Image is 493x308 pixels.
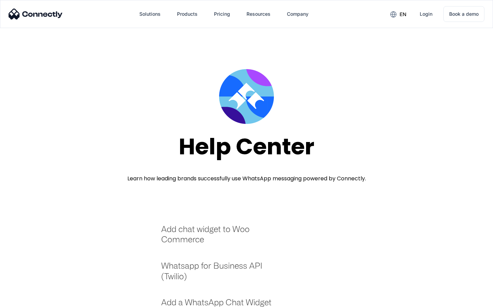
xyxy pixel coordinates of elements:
[420,9,432,19] div: Login
[287,9,308,19] div: Company
[7,296,41,306] aside: Language selected: English
[139,9,161,19] div: Solutions
[179,134,314,159] div: Help Center
[161,260,281,288] a: Whatsapp for Business API (Twilio)
[177,9,198,19] div: Products
[127,175,366,183] div: Learn how leading brands successfully use WhatsApp messaging powered by Connectly.
[414,6,438,22] a: Login
[443,6,484,22] a: Book a demo
[208,6,236,22] a: Pricing
[161,224,281,252] a: Add chat widget to Woo Commerce
[214,9,230,19] div: Pricing
[14,296,41,306] ul: Language list
[246,9,270,19] div: Resources
[400,10,406,19] div: en
[9,9,63,20] img: Connectly Logo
